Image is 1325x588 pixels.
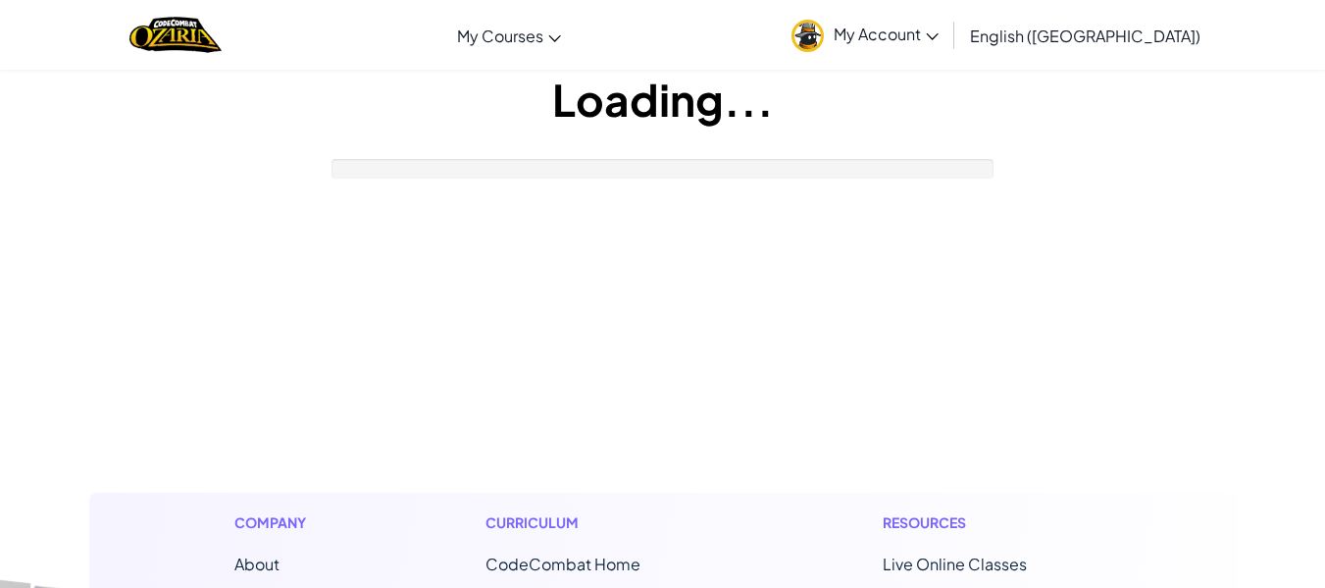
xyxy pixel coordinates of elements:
h1: Resources [883,512,1092,533]
a: My Courses [447,9,571,62]
img: avatar [791,20,824,52]
a: Ozaria by CodeCombat logo [129,15,221,55]
h1: Company [234,512,326,533]
span: My Account [834,24,939,44]
img: Home [129,15,221,55]
span: CodeCombat Home [485,554,640,574]
a: Live Online Classes [883,554,1027,574]
span: English ([GEOGRAPHIC_DATA]) [970,26,1200,46]
a: My Account [782,4,948,66]
a: English ([GEOGRAPHIC_DATA]) [960,9,1210,62]
a: About [234,554,280,574]
h1: Curriculum [485,512,723,533]
span: My Courses [457,26,543,46]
